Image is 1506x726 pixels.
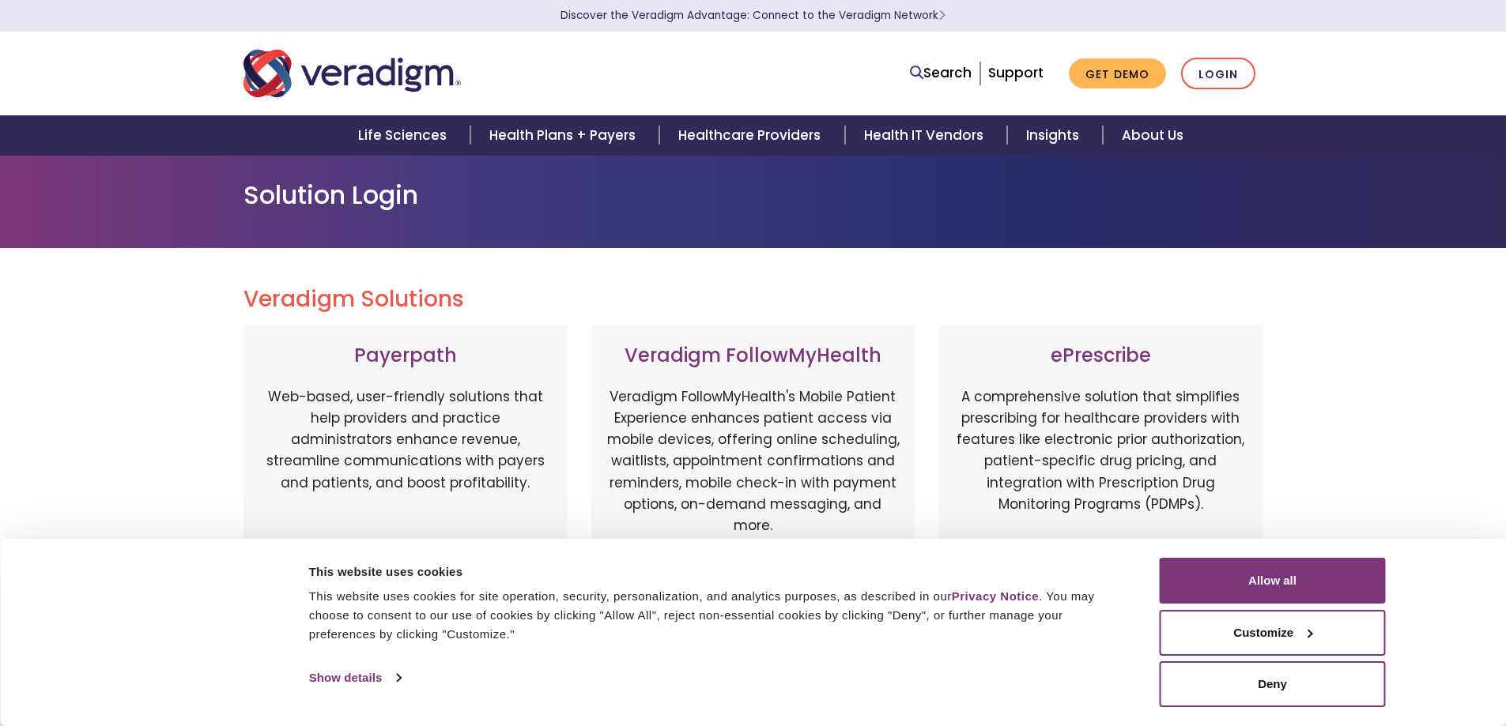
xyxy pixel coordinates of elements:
a: Health Plans + Payers [470,115,659,156]
p: A comprehensive solution that simplifies prescribing for healthcare providers with features like ... [954,386,1247,552]
a: Life Sciences [339,115,470,156]
h1: Solution Login [243,180,1263,210]
a: Support [988,63,1044,82]
img: Veradigm logo [243,47,461,100]
div: This website uses cookies for site operation, security, personalization, and analytics purposes, ... [309,587,1124,644]
a: Privacy Notice [952,589,1039,603]
div: This website uses cookies [309,562,1124,581]
h3: Payerpath [259,344,552,367]
a: About Us [1103,115,1202,156]
a: Healthcare Providers [659,115,844,156]
a: Show details [309,666,401,690]
a: Get Demo [1069,58,1166,89]
button: Customize [1160,610,1386,656]
h3: Veradigm FollowMyHealth [607,344,900,367]
h3: ePrescribe [954,344,1247,367]
a: Health IT Vendors [845,115,1007,156]
span: Learn More [938,8,945,23]
p: Web-based, user-friendly solutions that help providers and practice administrators enhance revenu... [259,386,552,552]
a: Insights [1007,115,1103,156]
a: Discover the Veradigm Advantage: Connect to the Veradigm NetworkLearn More [561,8,945,23]
h2: Veradigm Solutions [243,286,1263,313]
button: Deny [1160,661,1386,707]
p: Veradigm FollowMyHealth's Mobile Patient Experience enhances patient access via mobile devices, o... [607,386,900,536]
a: Search [910,62,972,84]
a: Login [1181,58,1255,90]
button: Allow all [1160,558,1386,604]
